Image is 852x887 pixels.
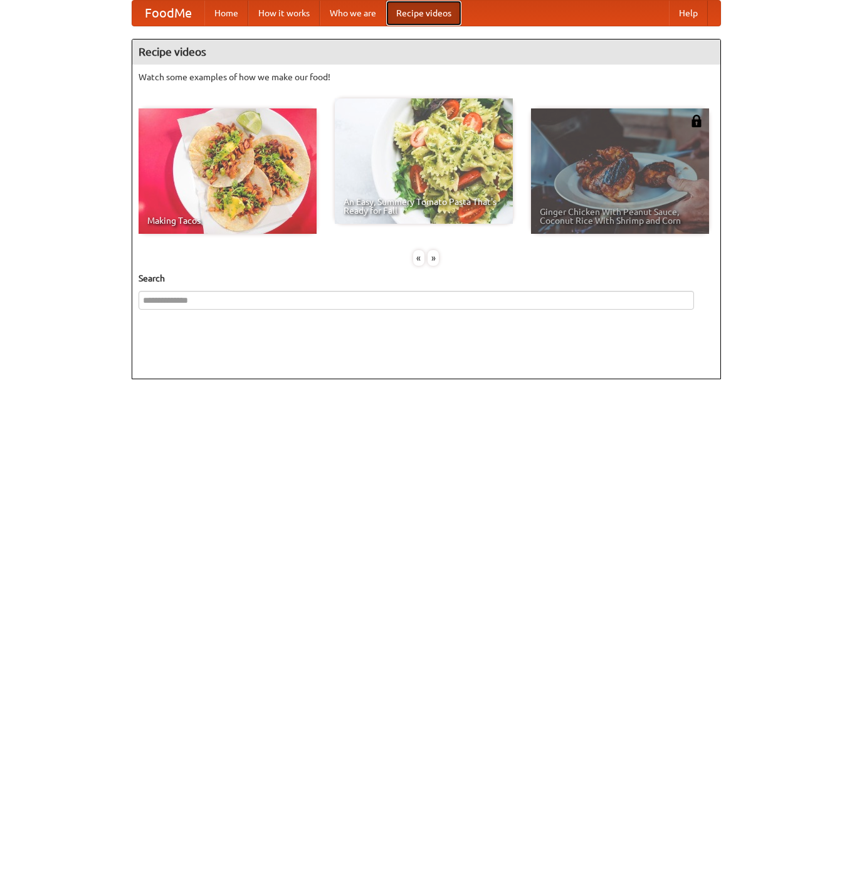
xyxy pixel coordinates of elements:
img: 483408.png [690,115,703,127]
a: How it works [248,1,320,26]
a: Making Tacos [139,108,317,234]
a: Home [204,1,248,26]
p: Watch some examples of how we make our food! [139,71,714,83]
a: Recipe videos [386,1,461,26]
div: » [428,250,439,266]
a: An Easy, Summery Tomato Pasta That's Ready for Fall [335,98,513,224]
span: Making Tacos [147,216,308,225]
h4: Recipe videos [132,39,720,65]
h5: Search [139,272,714,285]
a: Who we are [320,1,386,26]
a: FoodMe [132,1,204,26]
div: « [413,250,424,266]
span: An Easy, Summery Tomato Pasta That's Ready for Fall [344,197,504,215]
a: Help [669,1,708,26]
